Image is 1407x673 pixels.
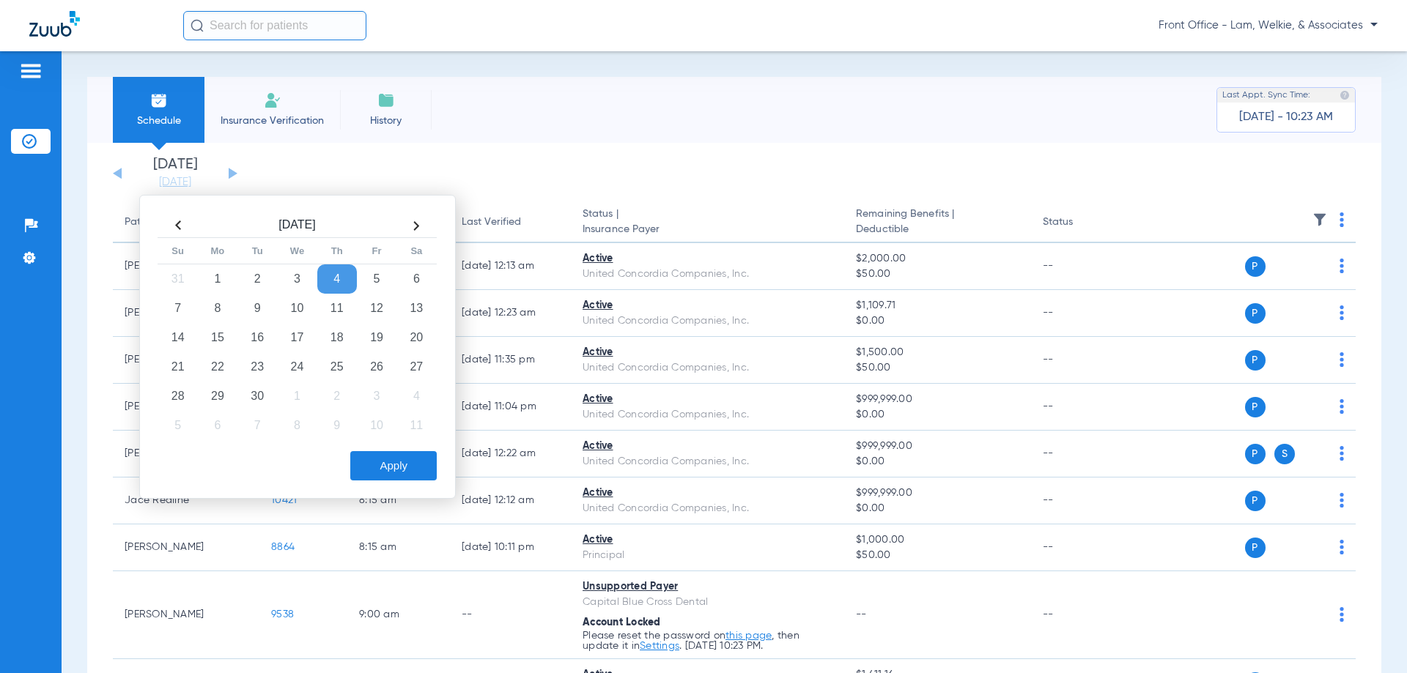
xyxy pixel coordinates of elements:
[856,407,1019,423] span: $0.00
[215,114,329,128] span: Insurance Verification
[583,617,661,628] span: Account Locked
[462,215,521,230] div: Last Verified
[1222,88,1310,103] span: Last Appt. Sync Time:
[1340,259,1344,273] img: group-dot-blue.svg
[856,454,1019,469] span: $0.00
[131,157,219,190] li: [DATE]
[583,579,832,595] div: Unsupported Payer
[351,114,421,128] span: History
[347,571,450,659] td: 9:00 AM
[856,486,1019,501] span: $999,999.00
[1031,202,1130,243] th: Status
[856,501,1019,516] span: $0.00
[583,439,832,454] div: Active
[856,532,1019,548] span: $1,000.00
[183,11,366,40] input: Search for patients
[191,19,204,32] img: Search Icon
[844,202,1030,243] th: Remaining Benefits |
[125,215,248,230] div: Patient Name
[640,641,679,651] a: Settings
[1340,399,1344,414] img: group-dot-blue.svg
[450,571,571,659] td: --
[583,313,832,329] div: United Concordia Companies, Inc.
[350,451,437,480] button: Apply
[450,431,571,477] td: [DATE] 12:22 AM
[571,202,844,243] th: Status |
[450,477,571,524] td: [DATE] 12:12 AM
[1031,431,1130,477] td: --
[271,495,297,505] span: 10421
[1245,397,1266,417] span: P
[856,222,1019,237] span: Deductible
[856,345,1019,360] span: $1,500.00
[1245,350,1266,371] span: P
[1031,384,1130,431] td: --
[1340,305,1344,320] img: group-dot-blue.svg
[583,407,832,423] div: United Concordia Companies, Inc.
[450,243,571,290] td: [DATE] 12:13 AM
[1245,491,1266,511] span: P
[271,609,294,620] span: 9538
[1340,446,1344,461] img: group-dot-blue.svg
[124,114,193,128] span: Schedule
[1274,444,1295,464] span: S
[125,215,189,230] div: Patient Name
[1159,18,1378,33] span: Front Office - Lam, Welkie, & Associates
[1031,477,1130,524] td: --
[113,477,259,524] td: Jace Redline
[198,214,396,238] th: [DATE]
[856,298,1019,313] span: $1,109.71
[113,524,259,571] td: [PERSON_NAME]
[583,251,832,267] div: Active
[583,454,832,469] div: United Concordia Companies, Inc.
[1245,256,1266,277] span: P
[347,524,450,571] td: 8:15 AM
[583,486,832,501] div: Active
[856,360,1019,376] span: $50.00
[583,222,832,237] span: Insurance Payer
[1239,110,1333,124] span: [DATE] - 10:23 AM
[583,548,832,563] div: Principal
[583,532,832,548] div: Active
[113,571,259,659] td: [PERSON_NAME]
[1031,290,1130,337] td: --
[1312,212,1327,227] img: filter.svg
[583,595,832,610] div: Capital Blue Cross Dental
[856,439,1019,454] span: $999,999.00
[856,313,1019,329] span: $0.00
[450,384,571,431] td: [DATE] 11:04 PM
[1245,303,1266,324] span: P
[1031,337,1130,384] td: --
[19,62,43,80] img: hamburger-icon
[856,267,1019,282] span: $50.00
[462,215,559,230] div: Last Verified
[450,290,571,337] td: [DATE] 12:23 AM
[150,92,168,109] img: Schedule
[1340,493,1344,507] img: group-dot-blue.svg
[131,175,219,190] a: [DATE]
[1245,538,1266,558] span: P
[347,477,450,524] td: 8:15 AM
[1031,571,1130,659] td: --
[1340,352,1344,367] img: group-dot-blue.svg
[264,92,281,109] img: Manual Insurance Verification
[377,92,395,109] img: History
[583,298,832,313] div: Active
[583,392,832,407] div: Active
[583,631,832,651] p: Please reset the password on , then update it in . [DATE] 10:23 PM.
[450,337,571,384] td: [DATE] 11:35 PM
[1031,243,1130,290] td: --
[29,11,80,37] img: Zuub Logo
[1340,90,1350,100] img: last sync help info
[1340,540,1344,554] img: group-dot-blue.svg
[583,501,832,516] div: United Concordia Companies, Inc.
[583,360,832,376] div: United Concordia Companies, Inc.
[1340,212,1344,227] img: group-dot-blue.svg
[271,542,295,552] span: 8864
[583,345,832,360] div: Active
[1334,603,1407,673] iframe: Chat Widget
[725,631,772,641] a: this page
[1031,524,1130,571] td: --
[856,548,1019,563] span: $50.00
